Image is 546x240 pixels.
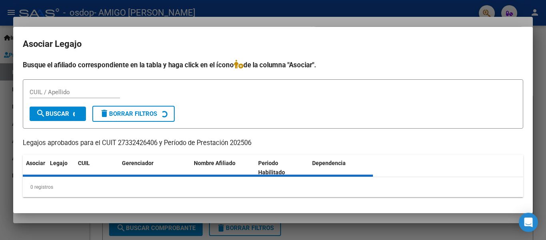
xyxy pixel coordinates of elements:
mat-icon: delete [100,109,109,118]
h4: Busque el afiliado correspondiente en la tabla y haga click en el ícono de la columna "Asociar". [23,60,523,70]
span: CUIL [78,160,90,166]
button: Borrar Filtros [92,106,175,122]
datatable-header-cell: Nombre Afiliado [191,155,255,181]
span: Buscar [36,110,69,117]
datatable-header-cell: Legajo [47,155,75,181]
h2: Asociar Legajo [23,36,523,52]
span: Legajo [50,160,68,166]
span: Gerenciador [122,160,153,166]
span: Periodo Habilitado [258,160,285,175]
span: Dependencia [312,160,346,166]
span: Asociar [26,160,45,166]
mat-icon: search [36,109,46,118]
p: Legajos aprobados para el CUIT 27332426406 y Período de Prestación 202506 [23,138,523,148]
div: Open Intercom Messenger [519,213,538,232]
datatable-header-cell: Asociar [23,155,47,181]
span: Borrar Filtros [100,110,157,117]
div: 0 registros [23,177,523,197]
datatable-header-cell: Dependencia [309,155,373,181]
datatable-header-cell: CUIL [75,155,119,181]
button: Buscar [30,107,86,121]
span: Nombre Afiliado [194,160,235,166]
datatable-header-cell: Gerenciador [119,155,191,181]
datatable-header-cell: Periodo Habilitado [255,155,309,181]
